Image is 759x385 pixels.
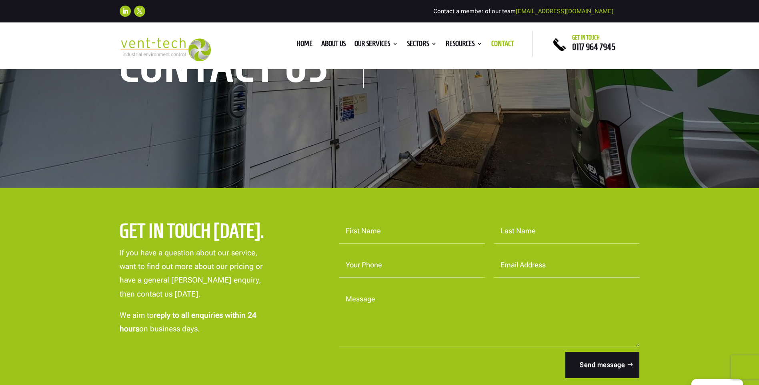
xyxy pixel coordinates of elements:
a: About us [321,41,346,50]
button: Send message [565,352,639,378]
input: First Name [339,219,485,244]
a: Contact [491,41,514,50]
input: Last Name [494,219,640,244]
span: We aim to [120,311,154,320]
h2: Get in touch [DATE]. [120,219,286,247]
strong: reply to all enquiries within 24 hours [120,311,256,333]
a: Follow on X [134,6,145,17]
a: Follow on LinkedIn [120,6,131,17]
a: Resources [446,41,483,50]
a: Our Services [354,41,398,50]
a: Home [296,41,312,50]
span: on business days. [139,324,200,333]
span: Contact a member of our team [433,8,613,15]
input: Email Address [494,253,640,278]
input: Your Phone [339,253,485,278]
a: Sectors [407,41,437,50]
span: Get in touch [572,34,600,41]
img: 2023-09-27T08_35_16.549ZVENT-TECH---Clear-background [120,38,211,61]
a: 0117 964 7945 [572,42,615,52]
a: [EMAIL_ADDRESS][DOMAIN_NAME] [516,8,613,15]
span: If you have a question about our service, want to find out more about our pricing or have a gener... [120,248,263,299]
